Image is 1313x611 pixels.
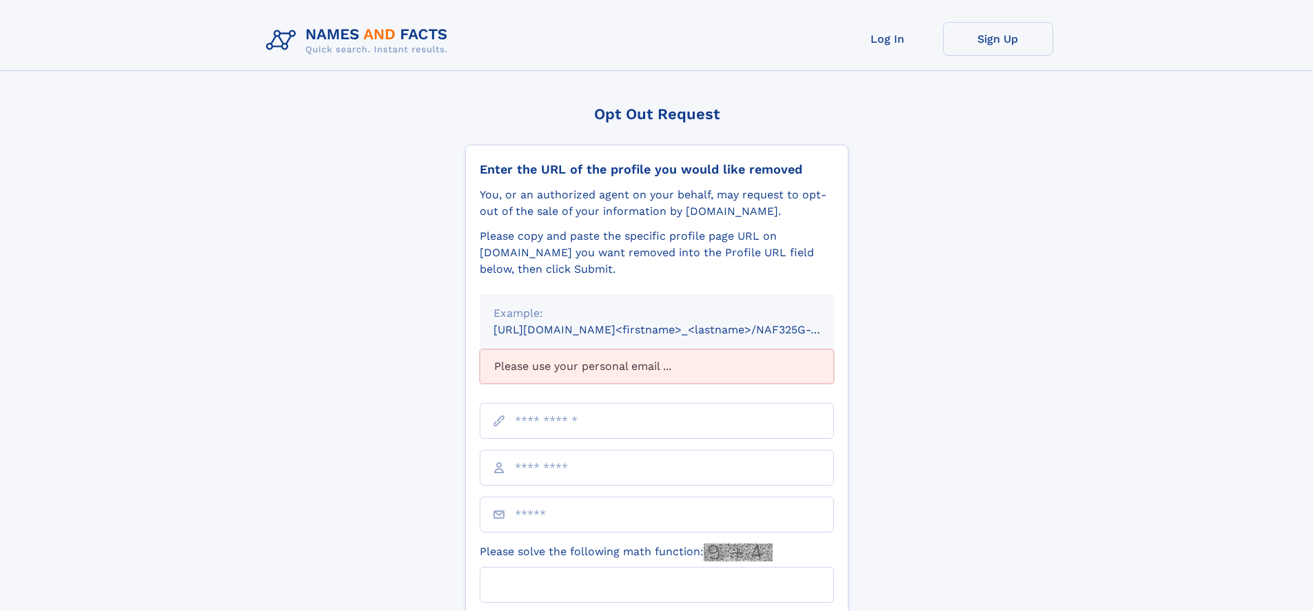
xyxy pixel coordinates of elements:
a: Log In [833,22,943,56]
div: Opt Out Request [465,105,848,123]
div: Enter the URL of the profile you would like removed [480,162,834,177]
div: Example: [493,305,820,322]
label: Please solve the following math function: [480,543,773,561]
img: Logo Names and Facts [261,22,459,59]
div: Please copy and paste the specific profile page URL on [DOMAIN_NAME] you want removed into the Pr... [480,228,834,278]
a: Sign Up [943,22,1053,56]
div: You, or an authorized agent on your behalf, may request to opt-out of the sale of your informatio... [480,187,834,220]
small: [URL][DOMAIN_NAME]<firstname>_<lastname>/NAF325G-xxxxxxxx [493,323,860,336]
div: Please use your personal email ... [480,349,834,384]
